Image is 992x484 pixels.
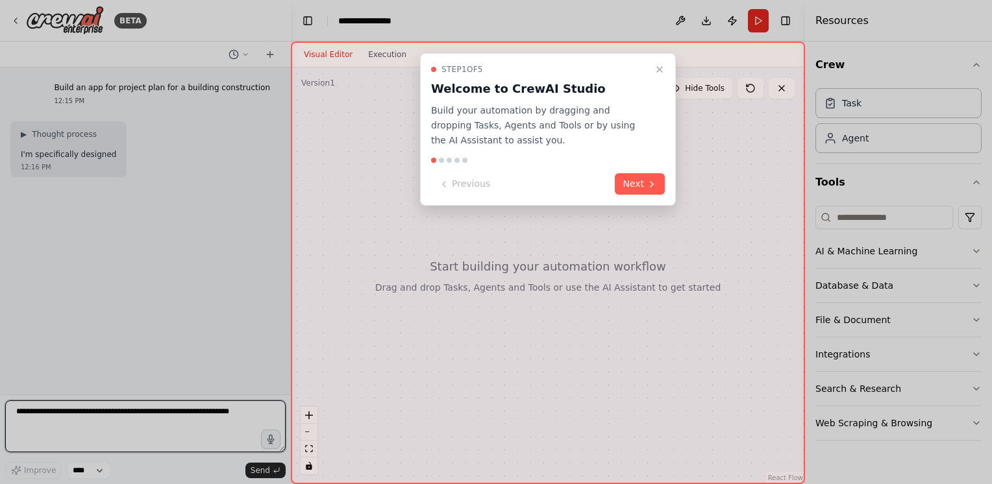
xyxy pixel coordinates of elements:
[615,173,665,195] button: Next
[431,173,498,195] button: Previous
[441,64,483,75] span: Step 1 of 5
[431,103,649,147] p: Build your automation by dragging and dropping Tasks, Agents and Tools or by using the AI Assista...
[652,62,667,77] button: Close walkthrough
[299,12,317,30] button: Hide left sidebar
[431,80,649,98] h3: Welcome to CrewAI Studio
